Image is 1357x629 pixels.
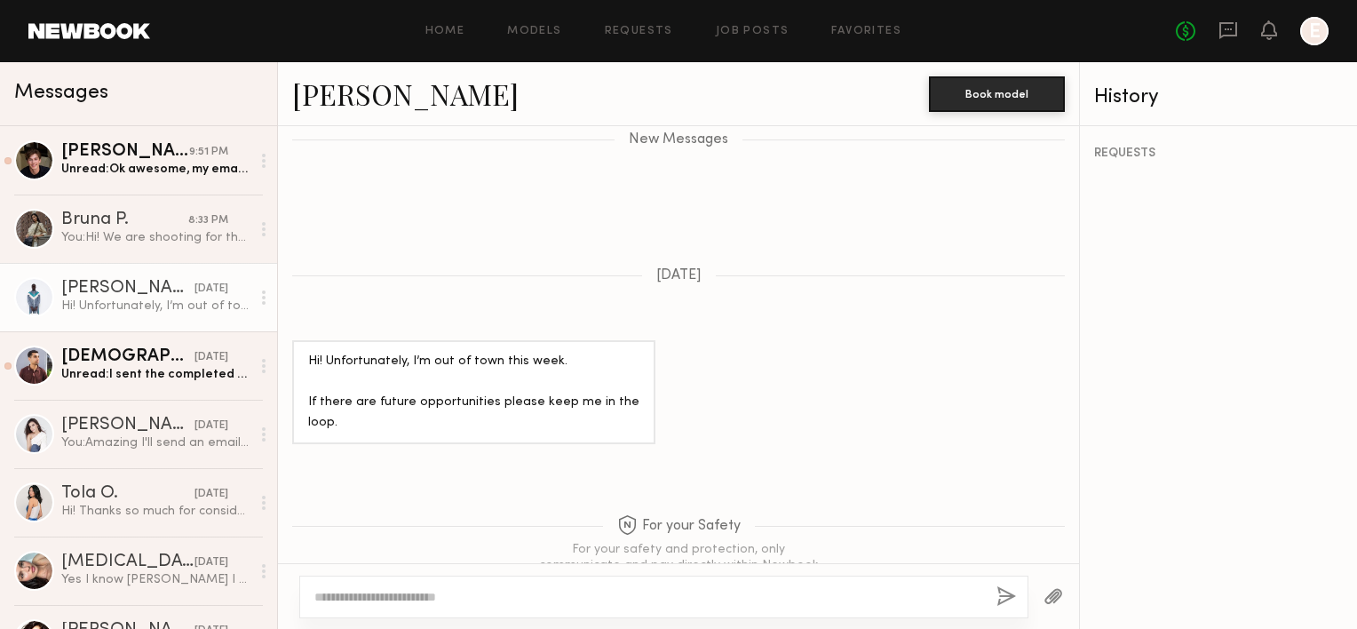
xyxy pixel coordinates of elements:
span: [DATE] [656,268,702,283]
div: [PERSON_NAME] [61,280,194,298]
div: 8:33 PM [188,212,228,229]
a: Home [425,26,465,37]
a: Models [507,26,561,37]
a: Requests [605,26,673,37]
div: [DATE] [194,418,228,434]
div: Tola O. [61,485,194,503]
span: Messages [14,83,108,103]
div: [PERSON_NAME] [61,417,194,434]
div: [DATE] [194,486,228,503]
div: [MEDICAL_DATA][PERSON_NAME] [61,553,194,571]
div: Unread: I sent the completed model release form and w9 to [PERSON_NAME] [61,366,250,383]
a: Favorites [831,26,901,37]
div: [DATE] [194,554,228,571]
div: Hi! Unfortunately, I’m out of town this week. If there are future opportunities please keep me in... [61,298,250,314]
a: Book model [929,85,1065,100]
div: Hi! Unfortunately, I’m out of town this week. If there are future opportunities please keep me in... [308,352,639,434]
a: E [1300,17,1329,45]
span: New Messages [629,132,728,147]
div: Bruna P. [61,211,188,229]
div: [PERSON_NAME] [61,143,189,161]
div: [DEMOGRAPHIC_DATA][PERSON_NAME] [61,348,194,366]
div: 9:51 PM [189,144,228,161]
a: Job Posts [716,26,790,37]
div: REQUESTS [1094,147,1343,160]
div: [DATE] [194,349,228,366]
div: Unread: Ok awesome, my email is [EMAIL_ADDRESS][DOMAIN_NAME] if you want to send me samples. Also... [61,161,250,178]
div: You: Hi! We are shooting for the Irvine company in [GEOGRAPHIC_DATA][PERSON_NAME] [DATE][DATE] an... [61,229,250,246]
div: Yes I know [PERSON_NAME] I actually work at one of their office buildings. Can you give me more d... [61,571,250,588]
a: [PERSON_NAME] [292,75,519,113]
div: [DATE] [194,281,228,298]
button: Book model [929,76,1065,112]
div: You: Amazing I'll send an email later [DATE]! Thank you! [61,434,250,451]
div: History [1094,87,1343,107]
div: For your safety and protection, only communicate and pay directly within Newbook [536,542,821,574]
span: For your Safety [617,515,741,537]
div: Hi! Thanks so much for considering me. Unfortunately I have a commitment on the 18th so I will ha... [61,503,250,520]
